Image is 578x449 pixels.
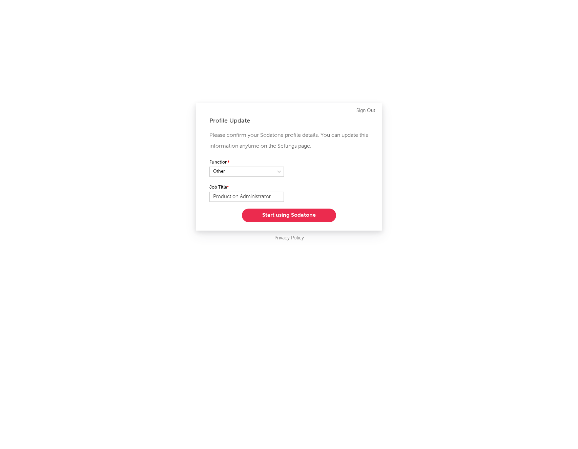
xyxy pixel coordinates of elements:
[274,234,304,242] a: Privacy Policy
[209,184,284,192] label: Job Title
[209,117,369,125] div: Profile Update
[356,107,375,115] a: Sign Out
[209,158,284,167] label: Function
[209,130,369,152] p: Please confirm your Sodatone profile details. You can update this information anytime on the Sett...
[242,209,336,222] button: Start using Sodatone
